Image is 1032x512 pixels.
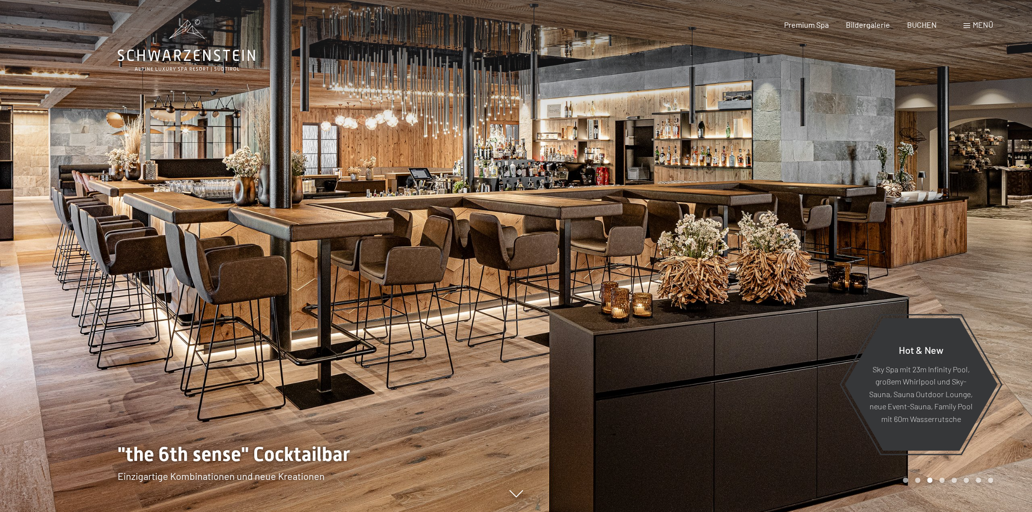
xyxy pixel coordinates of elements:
[899,344,944,355] span: Hot & New
[899,477,993,483] div: Carousel Pagination
[868,363,974,425] p: Sky Spa mit 23m Infinity Pool, großem Whirlpool und Sky-Sauna, Sauna Outdoor Lounge, neue Event-S...
[973,20,993,29] span: Menü
[915,477,920,483] div: Carousel Page 2
[963,477,969,483] div: Carousel Page 6
[976,477,981,483] div: Carousel Page 7
[907,20,937,29] a: BUCHEN
[846,20,890,29] a: Bildergalerie
[951,477,957,483] div: Carousel Page 5
[988,477,993,483] div: Carousel Page 8
[784,20,828,29] a: Premium Spa
[927,477,932,483] div: Carousel Page 3 (Current Slide)
[903,477,908,483] div: Carousel Page 1
[939,477,945,483] div: Carousel Page 4
[844,317,998,451] a: Hot & New Sky Spa mit 23m Infinity Pool, großem Whirlpool und Sky-Sauna, Sauna Outdoor Lounge, ne...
